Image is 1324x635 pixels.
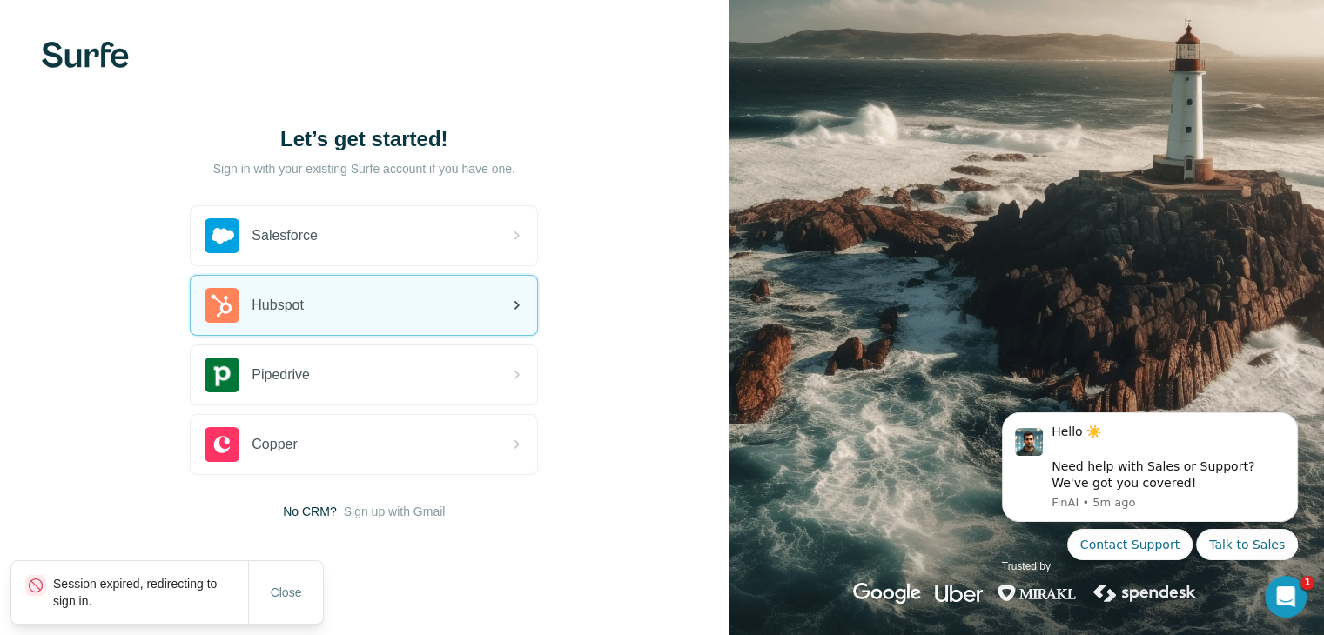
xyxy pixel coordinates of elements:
[1091,583,1199,604] img: spendesk's logo
[1300,576,1314,590] span: 1
[252,434,297,455] span: Copper
[259,577,314,608] button: Close
[252,364,310,385] span: Pipedrive
[935,583,983,604] img: uber's logo
[252,225,318,246] span: Salesforce
[205,288,239,323] img: hubspot's logo
[344,503,446,520] button: Sign up with Gmail
[976,398,1324,571] iframe: Intercom notifications message
[205,427,239,462] img: copper's logo
[853,583,921,604] img: google's logo
[213,160,515,177] p: Sign in with your existing Surfe account if you have one.
[190,125,538,153] h1: Let’s get started!
[42,42,129,68] img: Surfe's logo
[271,584,302,601] span: Close
[997,583,1077,604] img: mirakl's logo
[283,503,336,520] span: No CRM?
[53,575,248,610] p: Session expired, redirecting to sign in.
[205,218,239,253] img: salesforce's logo
[205,358,239,392] img: pipedrive's logo
[1265,576,1307,618] iframe: Intercom live chat
[252,295,304,316] span: Hubspot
